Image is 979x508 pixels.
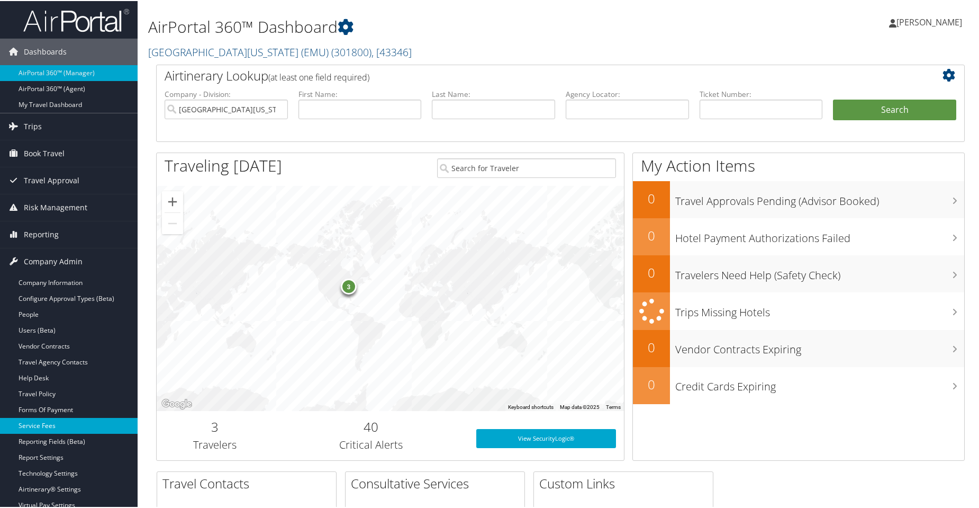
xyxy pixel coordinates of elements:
[539,474,713,492] h2: Custom Links
[633,217,964,254] a: 0Hotel Payment Authorizations Failed
[633,291,964,329] a: Trips Missing Hotels
[23,7,129,32] img: airportal-logo.png
[476,428,616,447] a: View SecurityLogic®
[159,396,194,410] img: Google
[165,154,282,176] h1: Traveling [DATE]
[675,373,964,393] h3: Credit Cards Expiring
[24,139,65,166] span: Book Travel
[633,337,670,355] h2: 0
[633,254,964,291] a: 0Travelers Need Help (Safety Check)
[633,189,670,207] h2: 0
[162,190,183,211] button: Zoom in
[633,154,964,176] h1: My Action Items
[896,15,962,27] span: [PERSON_NAME]
[633,366,964,403] a: 0Credit Cards Expiring
[633,263,670,281] h2: 0
[432,88,555,99] label: Last Name:
[24,220,59,247] span: Reporting
[606,403,621,409] a: Terms (opens in new tab)
[24,193,87,220] span: Risk Management
[282,436,460,451] h3: Critical Alerts
[331,44,371,58] span: ( 301800 )
[165,417,266,435] h2: 3
[268,70,369,82] span: (at least one field required)
[282,417,460,435] h2: 40
[298,88,422,99] label: First Name:
[833,99,956,120] button: Search
[148,44,412,58] a: [GEOGRAPHIC_DATA][US_STATE] (EMU)
[675,188,964,208] h3: Travel Approvals Pending (Advisor Booked)
[633,329,964,366] a: 0Vendor Contracts Expiring
[162,212,183,233] button: Zoom out
[675,299,964,319] h3: Trips Missing Hotels
[165,66,889,84] h2: Airtinerary Lookup
[675,262,964,282] h3: Travelers Need Help (Safety Check)
[24,112,42,139] span: Trips
[566,88,689,99] label: Agency Locator:
[165,436,266,451] h3: Travelers
[700,88,823,99] label: Ticket Number:
[351,474,524,492] h2: Consultative Services
[165,88,288,99] label: Company - Division:
[675,336,964,356] h3: Vendor Contracts Expiring
[675,225,964,245] h3: Hotel Payment Authorizations Failed
[633,375,670,393] h2: 0
[889,5,973,37] a: [PERSON_NAME]
[560,403,600,409] span: Map data ©2025
[371,44,412,58] span: , [ 43346 ]
[148,15,698,37] h1: AirPortal 360™ Dashboard
[508,403,554,410] button: Keyboard shortcuts
[24,166,79,193] span: Travel Approval
[159,396,194,410] a: Open this area in Google Maps (opens a new window)
[437,157,616,177] input: Search for Traveler
[633,226,670,244] h2: 0
[633,180,964,217] a: 0Travel Approvals Pending (Advisor Booked)
[340,278,356,293] div: 3
[24,38,67,64] span: Dashboards
[162,474,336,492] h2: Travel Contacts
[24,247,83,274] span: Company Admin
